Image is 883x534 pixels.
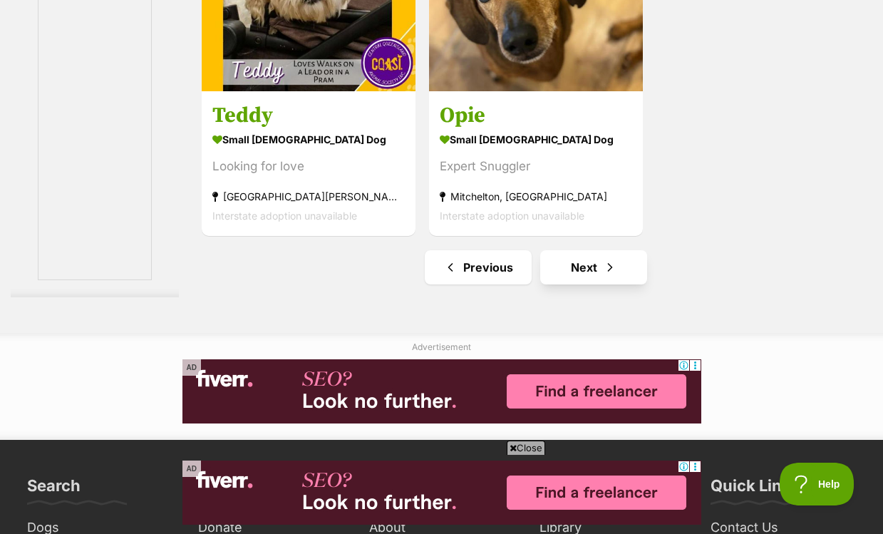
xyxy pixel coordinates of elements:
[440,102,632,129] h3: Opie
[212,129,405,150] strong: small [DEMOGRAPHIC_DATA] Dog
[780,463,854,505] iframe: Help Scout Beacon - Open
[425,250,532,284] a: Previous page
[182,359,201,376] span: AD
[711,476,800,504] h3: Quick Links
[94,282,95,283] iframe: Advertisement
[212,187,405,206] strong: [GEOGRAPHIC_DATA][PERSON_NAME], [GEOGRAPHIC_DATA]
[202,91,415,236] a: Teddy small [DEMOGRAPHIC_DATA] Dog Looking for love [GEOGRAPHIC_DATA][PERSON_NAME], [GEOGRAPHIC_D...
[27,476,81,504] h3: Search
[440,187,632,206] strong: Mitchelton, [GEOGRAPHIC_DATA]
[103,1,113,11] img: adc.png
[212,210,357,222] span: Interstate adoption unavailable
[440,157,632,176] div: Expert Snuggler
[200,250,872,284] nav: Pagination
[212,102,405,129] h3: Teddy
[212,157,405,176] div: Looking for love
[540,250,647,284] a: Next page
[440,129,632,150] strong: small [DEMOGRAPHIC_DATA] Dog
[507,441,545,455] span: Close
[182,461,201,477] span: AD
[440,210,584,222] span: Interstate adoption unavailable
[429,91,643,236] a: Opie small [DEMOGRAPHIC_DATA] Dog Expert Snuggler Mitchelton, [GEOGRAPHIC_DATA] Interstate adopti...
